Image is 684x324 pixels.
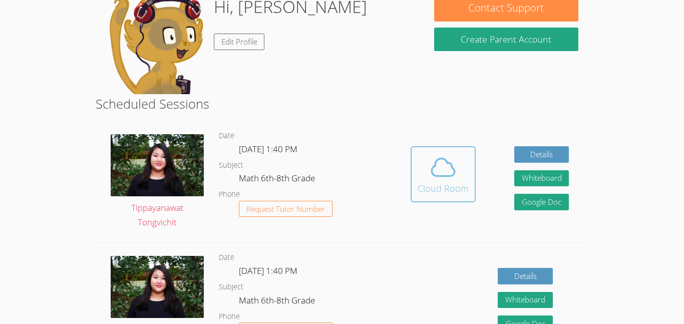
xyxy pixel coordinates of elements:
[239,171,317,188] dd: Math 6th-8th Grade
[246,205,325,213] span: Request Tutor Number
[514,194,569,210] a: Google Doc
[514,146,569,163] a: Details
[219,310,240,323] dt: Phone
[96,94,588,113] h2: Scheduled Sessions
[219,159,243,172] dt: Subject
[214,34,265,50] a: Edit Profile
[219,188,240,201] dt: Phone
[239,265,297,276] span: [DATE] 1:40 PM
[411,146,476,202] button: Cloud Room
[111,134,204,196] img: IMG_0561.jpeg
[219,130,234,142] dt: Date
[239,201,332,217] button: Request Tutor Number
[219,281,243,293] dt: Subject
[434,28,578,51] button: Create Parent Account
[498,292,553,308] button: Whiteboard
[239,293,317,310] dd: Math 6th-8th Grade
[219,251,234,264] dt: Date
[498,268,553,284] a: Details
[514,170,569,187] button: Whiteboard
[111,134,204,230] a: Tippayanawat Tongvichit
[418,181,469,195] div: Cloud Room
[111,256,204,318] img: IMG_0561.jpeg
[239,143,297,155] span: [DATE] 1:40 PM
